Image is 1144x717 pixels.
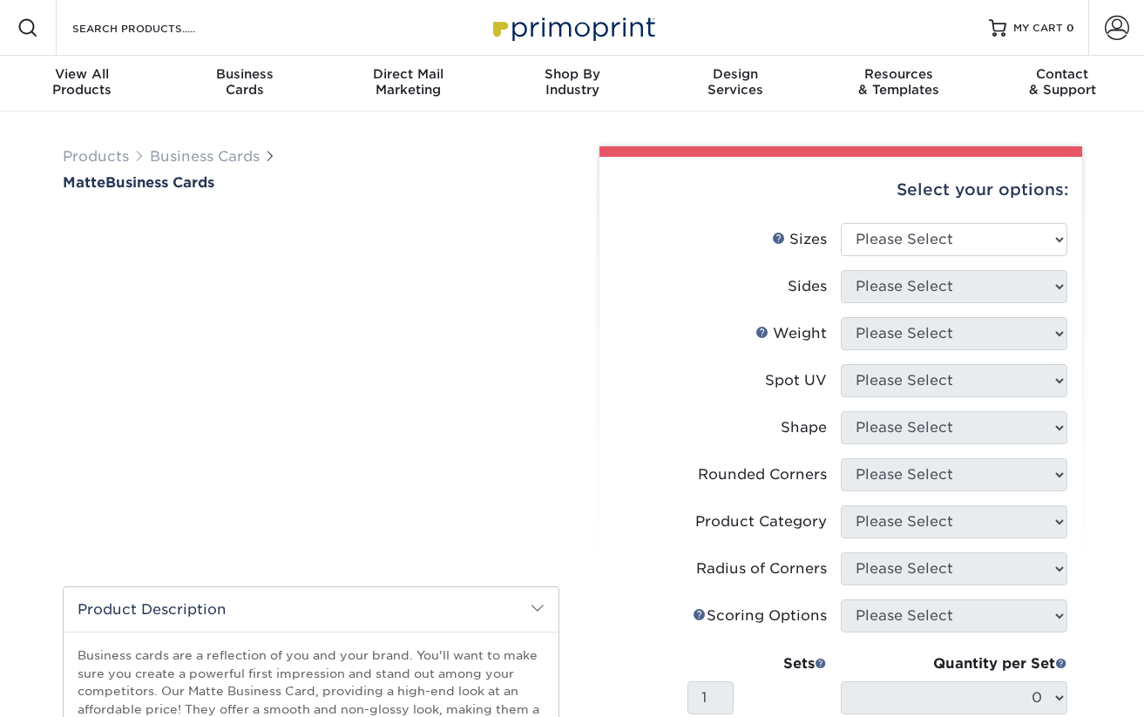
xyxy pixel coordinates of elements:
[63,174,559,191] a: MatteBusiness Cards
[376,524,420,567] img: Business Cards 04
[63,148,129,165] a: Products
[491,66,654,98] div: Industry
[1013,21,1063,36] span: MY CART
[613,157,1068,223] div: Select your options:
[653,66,817,82] span: Design
[164,56,328,112] a: BusinessCards
[71,17,240,38] input: SEARCH PRODUCTS.....
[327,56,491,112] a: Direct MailMarketing
[765,370,827,391] div: Spot UV
[687,653,827,674] div: Sets
[817,56,981,112] a: Resources& Templates
[150,148,260,165] a: Business Cards
[491,56,654,112] a: Shop ByIndustry
[693,605,827,626] div: Scoring Options
[260,524,303,567] img: Business Cards 02
[817,66,981,82] span: Resources
[318,524,362,567] img: Business Cards 03
[817,66,981,98] div: & Templates
[980,66,1144,82] span: Contact
[653,56,817,112] a: DesignServices
[781,417,827,438] div: Shape
[485,9,660,46] img: Primoprint
[491,66,654,82] span: Shop By
[63,174,105,191] span: Matte
[1066,22,1074,34] span: 0
[164,66,328,82] span: Business
[63,174,559,191] h1: Business Cards
[164,66,328,98] div: Cards
[695,511,827,532] div: Product Category
[696,558,827,579] div: Radius of Corners
[980,66,1144,98] div: & Support
[772,229,827,250] div: Sizes
[327,66,491,82] span: Direct Mail
[698,464,827,485] div: Rounded Corners
[64,587,558,632] h2: Product Description
[841,653,1067,674] div: Quantity per Set
[788,276,827,297] div: Sides
[755,323,827,344] div: Weight
[327,66,491,98] div: Marketing
[201,524,245,567] img: Business Cards 01
[653,66,817,98] div: Services
[980,56,1144,112] a: Contact& Support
